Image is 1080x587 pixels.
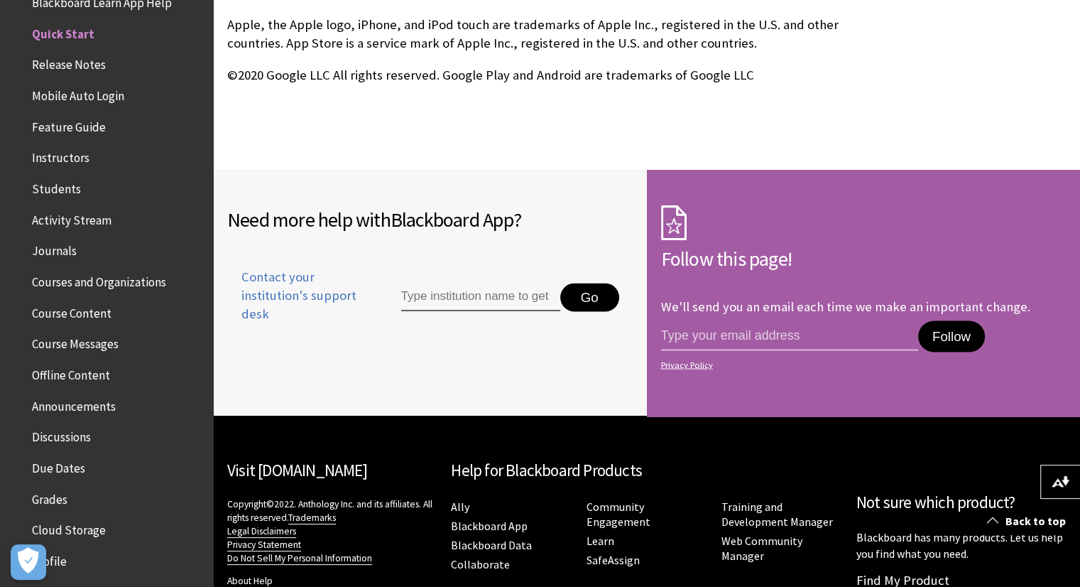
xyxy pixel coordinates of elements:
span: Offline Content [32,363,110,382]
a: Training and Development Manager [721,500,833,529]
button: Open Preferences [11,544,46,580]
a: Legal Disclaimers [227,525,296,538]
a: Do Not Sell My Personal Information [227,552,372,565]
span: Instructors [32,146,89,166]
span: Due Dates [32,456,85,475]
span: Course Messages [32,333,119,352]
img: Subscription Icon [661,205,687,240]
h2: Follow this page! [661,243,1067,273]
span: Activity Stream [32,208,111,227]
p: Apple, the Apple logo, iPhone, and iPod touch are trademarks of Apple Inc., registered in the U.S... [227,16,856,53]
span: Blackboard App [391,207,513,232]
span: Courses and Organizations [32,270,166,289]
span: Release Notes [32,53,106,72]
span: Course Content [32,301,111,321]
span: Grades [32,488,67,507]
a: Ally [451,500,469,515]
a: Contact your institution's support desk [227,268,369,341]
span: Quick Start [32,22,94,41]
p: We'll send you an email each time we make an important change. [661,298,1030,314]
span: Contact your institution's support desk [227,268,369,324]
button: Follow [918,321,985,352]
a: Back to top [976,508,1080,534]
span: Feature Guide [32,115,106,134]
span: Announcements [32,394,116,414]
p: Copyright©2022. Anthology Inc. and its affiliates. All rights reserved. [227,497,437,565]
p: Blackboard has many products. Let us help you find what you need. [856,529,1066,561]
a: SafeAssign [586,553,639,568]
h2: Need more help with ? [227,205,633,235]
h2: Not sure which product? [856,490,1066,515]
span: Mobile Auto Login [32,84,124,103]
a: Privacy Policy [661,360,1062,370]
input: Type institution name to get support [401,283,560,311]
span: Students [32,177,81,196]
a: Blackboard App [451,519,528,534]
a: Blackboard Data [451,538,532,553]
a: Visit [DOMAIN_NAME] [227,460,367,480]
span: Cloud Storage [32,518,106,537]
span: Profile [32,549,67,569]
span: Journals [32,239,77,259]
a: Privacy Statement [227,539,301,551]
a: Web Community Manager [721,534,802,564]
input: email address [661,321,918,350]
button: Go [560,283,619,311]
p: ©2020 Google LLC All rights reserved. Google Play and Android are trademarks of Google LLC [227,66,856,85]
a: Trademarks [288,512,336,524]
h2: Help for Blackboard Products [451,458,842,483]
a: Community Engagement [586,500,650,529]
a: Learn [586,534,613,549]
a: Collaborate [451,557,510,572]
span: Discussions [32,425,91,444]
